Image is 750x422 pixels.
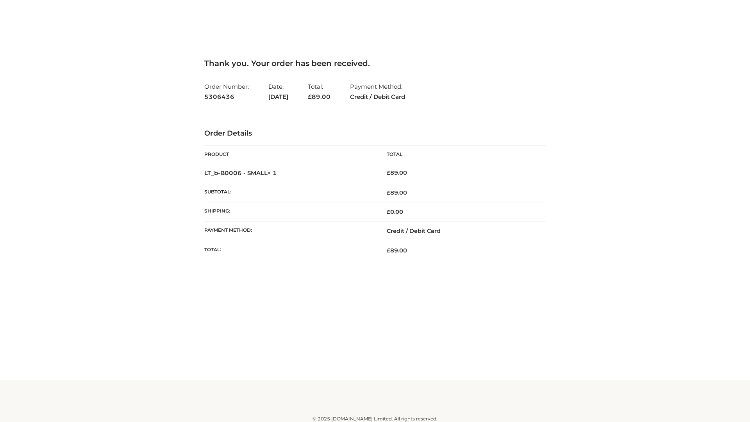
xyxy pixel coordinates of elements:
h3: Order Details [204,129,546,138]
strong: 5306436 [204,92,249,102]
strong: LT_b-B0006 - SMALL [204,169,277,177]
span: £ [387,208,390,215]
bdi: 0.00 [387,208,403,215]
span: £ [308,93,312,100]
span: 89.00 [308,93,330,100]
strong: × 1 [268,169,277,177]
span: £ [387,169,390,176]
li: Total: [308,80,330,104]
li: Order Number: [204,80,249,104]
th: Subtotal: [204,183,375,202]
td: Credit / Debit Card [375,222,546,241]
bdi: 89.00 [387,169,407,176]
th: Payment method: [204,222,375,241]
li: Date: [268,80,288,104]
strong: [DATE] [268,92,288,102]
span: 89.00 [387,189,407,196]
th: Shipping: [204,202,375,222]
span: £ [387,247,390,254]
span: 89.00 [387,247,407,254]
th: Total [375,146,546,163]
th: Total: [204,241,375,260]
h3: Thank you. Your order has been received. [204,59,546,68]
strong: Credit / Debit Card [350,92,405,102]
li: Payment Method: [350,80,405,104]
span: £ [387,189,390,196]
th: Product [204,146,375,163]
